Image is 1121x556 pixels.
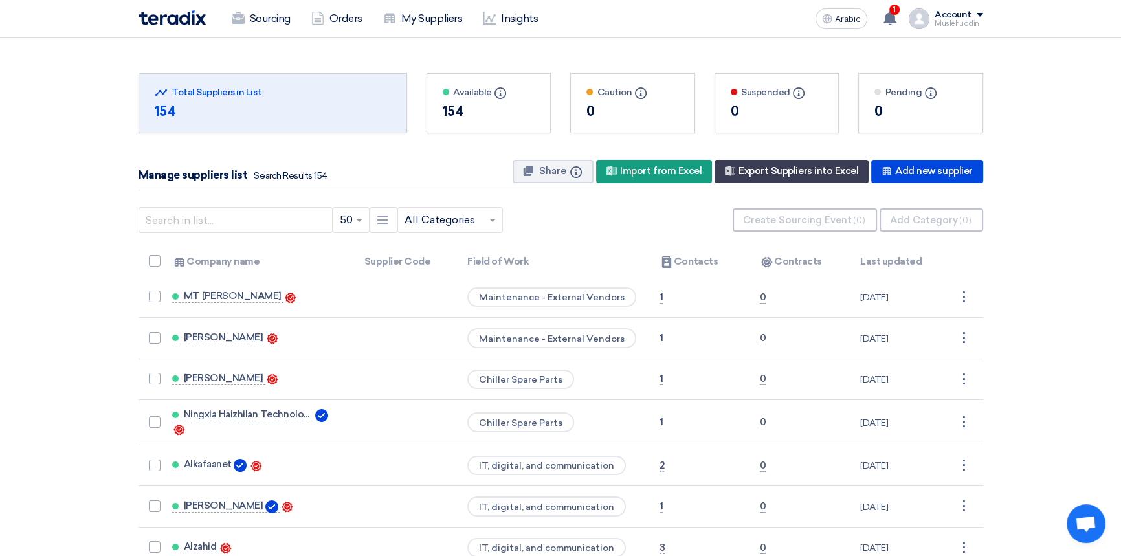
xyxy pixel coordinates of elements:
font: Available [453,87,492,98]
font: 154 [155,104,177,119]
font: Import from Excel [620,165,702,177]
font: ⋮ [957,498,970,513]
font: Arabic [835,14,861,25]
a: [PERSON_NAME] Verified Account [172,500,280,513]
font: 1 [660,500,663,512]
font: [DATE] [860,374,888,385]
font: Maintenance - External Vendors [479,333,625,344]
font: 0 [760,373,766,384]
a: My Suppliers [373,5,472,33]
font: 0 [874,104,883,119]
font: ⋮ [957,457,970,473]
font: Muslehuddin [935,19,979,28]
font: Alzahid [184,540,217,552]
a: Insights [472,5,548,33]
font: (0) [959,216,971,225]
button: Arabic [816,8,867,29]
img: Teradix logo [139,10,206,25]
button: Create Sourcing Event(0) [733,208,877,232]
font: [DATE] [860,542,888,553]
font: [DATE] [860,292,888,303]
img: profile_test.png [909,8,929,29]
font: [PERSON_NAME] [184,331,263,343]
font: 1 [893,5,896,14]
font: Ningxia Haizhilan Technology Co., Ltd. [184,408,354,420]
font: [PERSON_NAME] [184,500,263,511]
font: 3 [660,542,665,553]
a: Alkafaanet Verified Account [172,459,249,471]
font: Chiller Spare Parts [479,374,562,385]
font: [DATE] [860,417,888,428]
font: Supplier Code [364,256,431,267]
font: ⋮ [957,539,970,555]
font: Export Suppliers into Excel [738,165,858,177]
font: Sourcing [250,12,291,25]
font: Share [539,165,566,177]
font: Field of Work [467,256,529,267]
font: ⋮ [957,414,970,429]
font: 0 [760,291,766,303]
font: 0 [760,332,766,344]
font: Pending [885,87,922,98]
font: IT, digital, and communication [479,542,614,553]
font: Total Suppliers in List [172,87,261,98]
font: 2 [660,460,665,471]
font: [DATE] [860,502,888,513]
font: 0 [760,542,766,553]
font: [PERSON_NAME] [184,372,263,384]
a: Ningxia Haizhilan Technology Co., Ltd. Verified Account [172,409,328,421]
font: 1 [660,373,663,384]
font: ⋮ [957,289,970,304]
font: Add new supplier [895,165,972,177]
font: ⋮ [957,371,970,386]
font: [DATE] [860,460,888,471]
font: 0 [760,460,766,471]
font: 1 [660,291,663,303]
img: Verified Account [265,500,278,513]
a: Alzahid [172,541,219,553]
font: Contracts [774,256,822,267]
font: 50 [340,214,353,226]
font: Caution [597,87,632,98]
font: IT, digital, and communication [479,460,614,471]
font: Suspended [741,87,790,98]
a: Sourcing [221,5,301,33]
font: Company name [186,256,260,267]
a: Orders [301,5,373,33]
font: Maintenance - External Vendors [479,292,625,303]
font: Chiller Spare Parts [479,417,562,428]
a: [PERSON_NAME] [172,332,265,344]
font: Last updated [860,256,922,267]
font: Contacts [674,256,718,267]
font: [DATE] [860,333,888,344]
input: Search in list... [139,207,333,233]
img: Verified Account [234,459,247,472]
font: 154 [443,104,465,119]
font: My Suppliers [401,12,462,25]
font: Insights [501,12,538,25]
a: MT [PERSON_NAME] [172,291,283,303]
font: Create Sourcing Event [743,214,852,226]
font: 0 [586,104,595,119]
font: 0 [760,500,766,512]
font: 0 [731,104,740,119]
font: ⋮ [957,329,970,345]
font: 1 [660,332,663,344]
a: Open chat [1067,504,1105,543]
font: Search Results 154 [254,170,327,181]
font: MT [PERSON_NAME] [184,290,282,302]
button: Add Category(0) [880,208,983,232]
font: 0 [760,416,766,428]
button: Share [513,160,594,183]
font: Orders [329,12,362,25]
font: Account [935,9,971,20]
font: Alkafaanet [184,458,232,470]
img: Verified Account [315,409,328,422]
a: [PERSON_NAME] [172,373,265,385]
font: 1 [660,416,663,428]
font: Add Category [890,214,958,226]
font: Manage suppliers list [139,168,248,181]
font: IT, digital, and communication [479,502,614,513]
font: (0) [853,216,865,225]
